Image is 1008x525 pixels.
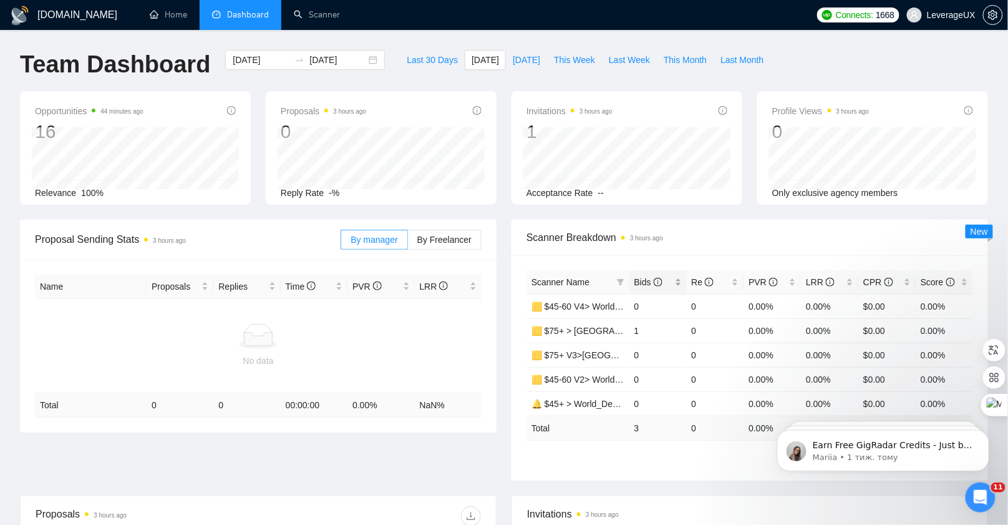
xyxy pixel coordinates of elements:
td: NaN % [415,393,482,418]
td: 0 [629,294,687,318]
span: download [462,511,480,521]
span: 11 [991,483,1006,493]
td: $0.00 [858,343,916,367]
time: 3 hours ago [836,108,870,115]
span: LRR [420,282,448,292]
span: New [971,227,988,237]
span: info-circle [227,106,236,115]
span: Last Month [720,53,763,67]
td: 0 [213,393,280,418]
span: Opportunities [35,104,143,119]
span: Relevance [35,188,76,198]
td: 0.00% [744,294,801,318]
button: Last Month [714,50,770,70]
td: $0.00 [858,294,916,318]
span: Proposals [152,280,199,293]
span: Proposals [281,104,366,119]
span: info-circle [473,106,482,115]
span: Last Week [609,53,650,67]
td: $0.00 [858,391,916,416]
td: 0 [687,343,744,367]
div: 1 [526,120,613,144]
td: 0.00% [916,294,973,318]
button: [DATE] [465,50,506,70]
span: info-circle [307,282,316,290]
button: [DATE] [506,50,547,70]
button: This Month [657,50,714,70]
td: 3 [629,416,687,440]
span: filter [617,278,624,286]
div: 0 [281,120,366,144]
span: This Month [664,53,707,67]
td: 0 [687,367,744,391]
a: searchScanner [294,9,340,20]
td: 00:00:00 [281,393,347,418]
span: setting [984,10,1002,20]
span: info-circle [439,282,448,290]
td: 0 [147,393,213,418]
iframe: Intercom notifications повідомлення [758,404,1008,491]
iframe: Intercom live chat [966,483,996,513]
td: 0 [629,367,687,391]
span: info-circle [769,278,778,287]
th: Proposals [147,275,213,299]
td: 0.00% [744,343,801,367]
td: 0.00% [916,367,973,391]
td: $0.00 [858,367,916,391]
td: 0.00% [744,318,801,343]
span: Invitations [526,104,613,119]
img: upwork-logo.png [822,10,832,20]
span: PVR [352,282,382,292]
span: 1668 [876,8,894,22]
span: PVR [749,277,778,287]
td: Total [526,416,629,440]
span: info-circle [964,106,973,115]
button: setting [983,5,1003,25]
span: Time [286,282,316,292]
div: No data [40,354,477,368]
span: Dashboard [227,9,269,20]
td: 0.00% [801,343,858,367]
td: 0.00% [916,391,973,416]
td: 0 [687,391,744,416]
img: logo [10,6,30,26]
a: 🟨 $75+ > [GEOGRAPHIC_DATA]+[GEOGRAPHIC_DATA] Only_Tony-UX/UI_General [531,326,867,336]
td: 0.00% [801,391,858,416]
td: 0.00% [744,391,801,416]
span: -% [329,188,339,198]
td: 0.00% [744,367,801,391]
td: 0.00% [801,367,858,391]
span: This Week [554,53,595,67]
time: 44 minutes ago [100,108,143,115]
span: info-circle [705,278,714,287]
span: By manager [351,235,397,245]
td: 0 [687,318,744,343]
a: 🔔 $45+ > World_Design+Dev_General [531,399,686,409]
time: 3 hours ago [333,108,366,115]
td: 0.00% [801,294,858,318]
td: Total [35,393,147,418]
td: 0 [629,391,687,416]
th: Replies [213,275,280,299]
span: Scanner Breakdown [526,230,973,245]
span: Proposal Sending Stats [35,232,341,247]
button: This Week [547,50,602,70]
span: [DATE] [472,53,499,67]
th: Name [35,275,147,299]
span: 100% [81,188,104,198]
time: 3 hours ago [94,512,127,519]
span: Profile Views [772,104,870,119]
span: Acceptance Rate [526,188,593,198]
span: Replies [218,280,266,293]
span: filter [614,273,627,292]
span: Score [921,277,954,287]
a: 🟨 $75+ V3>[GEOGRAPHIC_DATA]+[GEOGRAPHIC_DATA] Only_Tony-UX/UI_General [531,350,875,360]
span: Only exclusive agency members [772,188,898,198]
div: 16 [35,120,143,144]
span: Scanner Name [531,277,589,287]
button: Last 30 Days [400,50,465,70]
td: 0.00 % [347,393,414,418]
